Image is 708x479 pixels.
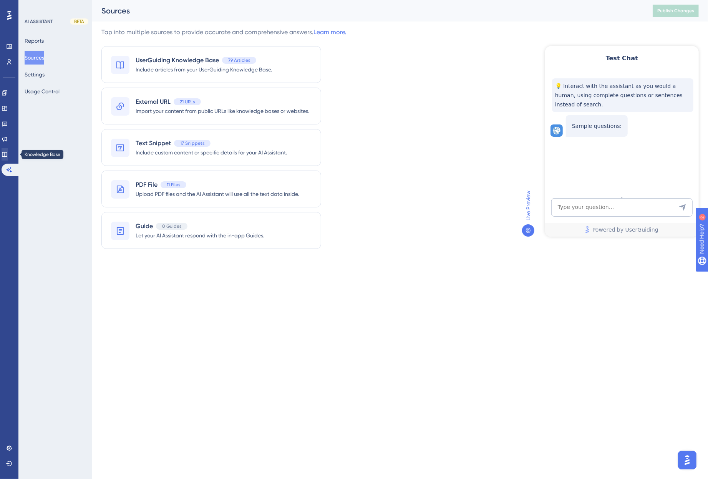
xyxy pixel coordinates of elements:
[101,28,347,37] div: Tap into multiple sources to provide accurate and comprehensive answers.
[101,5,633,16] div: Sources
[657,8,694,14] span: Publish Changes
[70,18,88,25] div: BETA
[136,56,219,65] span: UserGuiding Knowledge Base
[136,106,309,116] span: Import your content from public URLs like knowledge bases or websites.
[136,180,158,189] span: PDF File
[136,65,272,74] span: Include articles from your UserGuiding Knowledge Base.
[653,5,699,17] button: Publish Changes
[136,231,264,240] span: Let your AI Assistant respond with the in-app Guides.
[136,222,153,231] span: Guide
[53,4,55,10] div: 2
[676,449,699,472] iframe: UserGuiding AI Assistant Launcher
[180,99,195,105] span: 21 URLs
[313,28,347,36] a: Learn more.
[545,46,699,237] iframe: UserGuiding AI Assistant
[180,140,204,146] span: 17 Snippets
[136,189,299,199] span: Upload PDF files and the AI Assistant will use all the text data inside.
[25,85,60,98] button: Usage Control
[18,2,48,11] span: Need Help?
[167,182,180,188] span: 11 Files
[136,97,171,106] span: External URL
[136,139,171,148] span: Text Snippet
[228,57,250,63] span: 79 Articles
[136,148,287,157] span: Include custom content or specific details for your AI Assistant.
[162,223,181,229] span: 0 Guides
[524,191,533,220] span: Live Preview
[25,68,45,81] button: Settings
[25,34,44,48] button: Reports
[25,51,44,65] button: Sources
[25,18,53,25] div: AI ASSISTANT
